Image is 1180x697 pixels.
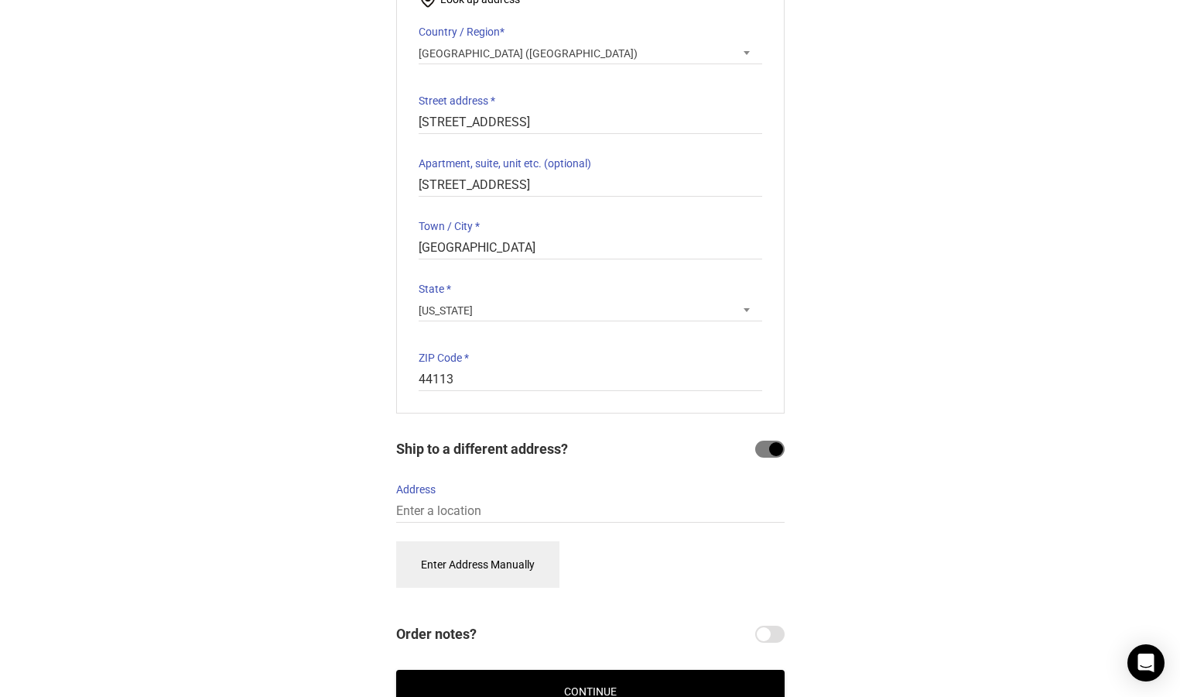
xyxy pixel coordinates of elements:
span: Order notes? [396,623,755,645]
span: Country / Region [419,43,762,64]
label: Town / City [419,215,762,237]
label: ZIP Code [419,347,762,369]
label: Apartment, suite, unit etc. [419,153,762,174]
span: United States (US) [419,43,762,64]
span: (optional) [544,157,591,170]
div: Open Intercom Messenger [1127,644,1165,682]
label: Country / Region [419,21,762,43]
input: Order notes? [755,626,785,643]
span: Ship to a different address? [396,438,755,460]
label: Street address [419,90,762,112]
label: State [419,278,762,300]
span: State [419,300,762,321]
button: Enter Address Manually [396,541,559,588]
label: Address [396,479,785,500]
span: Ohio [419,300,762,321]
input: Ship to a different address? [755,441,785,458]
input: Enter a location [396,500,785,523]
